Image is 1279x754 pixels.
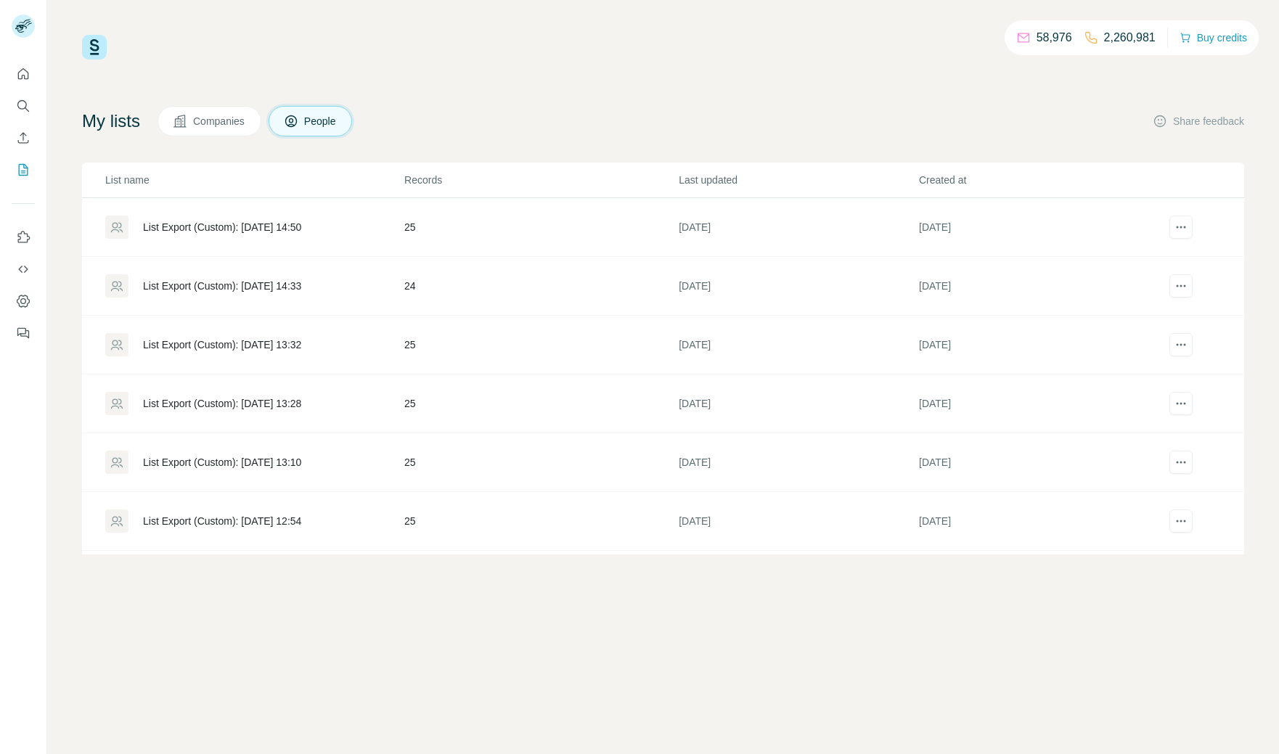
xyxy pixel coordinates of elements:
button: actions [1169,333,1193,356]
td: [DATE] [918,374,1159,433]
div: List Export (Custom): [DATE] 14:50 [143,220,301,234]
td: 25 [404,316,678,374]
div: List Export (Custom): [DATE] 13:10 [143,455,301,470]
button: actions [1169,216,1193,239]
button: Buy credits [1180,28,1247,48]
button: Search [12,93,35,119]
span: People [304,114,338,128]
td: [DATE] [918,492,1159,551]
p: Records [404,173,677,187]
td: [DATE] [918,551,1159,610]
td: [DATE] [918,316,1159,374]
button: Quick start [12,61,35,87]
td: 25 [404,433,678,492]
td: [DATE] [678,433,918,492]
button: Use Surfe API [12,256,35,282]
div: List Export (Custom): [DATE] 13:32 [143,337,301,352]
p: 58,976 [1037,29,1072,46]
img: Surfe Logo [82,35,107,60]
p: List name [105,173,403,187]
td: [DATE] [678,198,918,257]
button: actions [1169,451,1193,474]
button: Use Surfe on LinkedIn [12,224,35,250]
td: [DATE] [678,316,918,374]
div: List Export (Custom): [DATE] 12:54 [143,514,301,528]
td: 25 [404,374,678,433]
div: List Export (Custom): [DATE] 14:33 [143,279,301,293]
td: [DATE] [678,492,918,551]
button: Share feedback [1153,114,1244,128]
td: 25 [404,198,678,257]
button: actions [1169,509,1193,533]
div: List Export (Custom): [DATE] 13:28 [143,396,301,411]
p: 2,260,981 [1104,29,1156,46]
button: Dashboard [12,288,35,314]
button: Feedback [12,320,35,346]
td: 24 [404,257,678,316]
p: Created at [919,173,1158,187]
button: My lists [12,157,35,183]
td: [DATE] [678,257,918,316]
td: [DATE] [678,551,918,610]
h4: My lists [82,110,140,133]
td: [DATE] [918,433,1159,492]
button: actions [1169,274,1193,298]
p: Last updated [679,173,918,187]
button: Enrich CSV [12,125,35,151]
td: 25 [404,492,678,551]
td: [DATE] [918,198,1159,257]
button: actions [1169,392,1193,415]
span: Companies [193,114,246,128]
td: [DATE] [678,374,918,433]
td: 25 [404,551,678,610]
td: [DATE] [918,257,1159,316]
